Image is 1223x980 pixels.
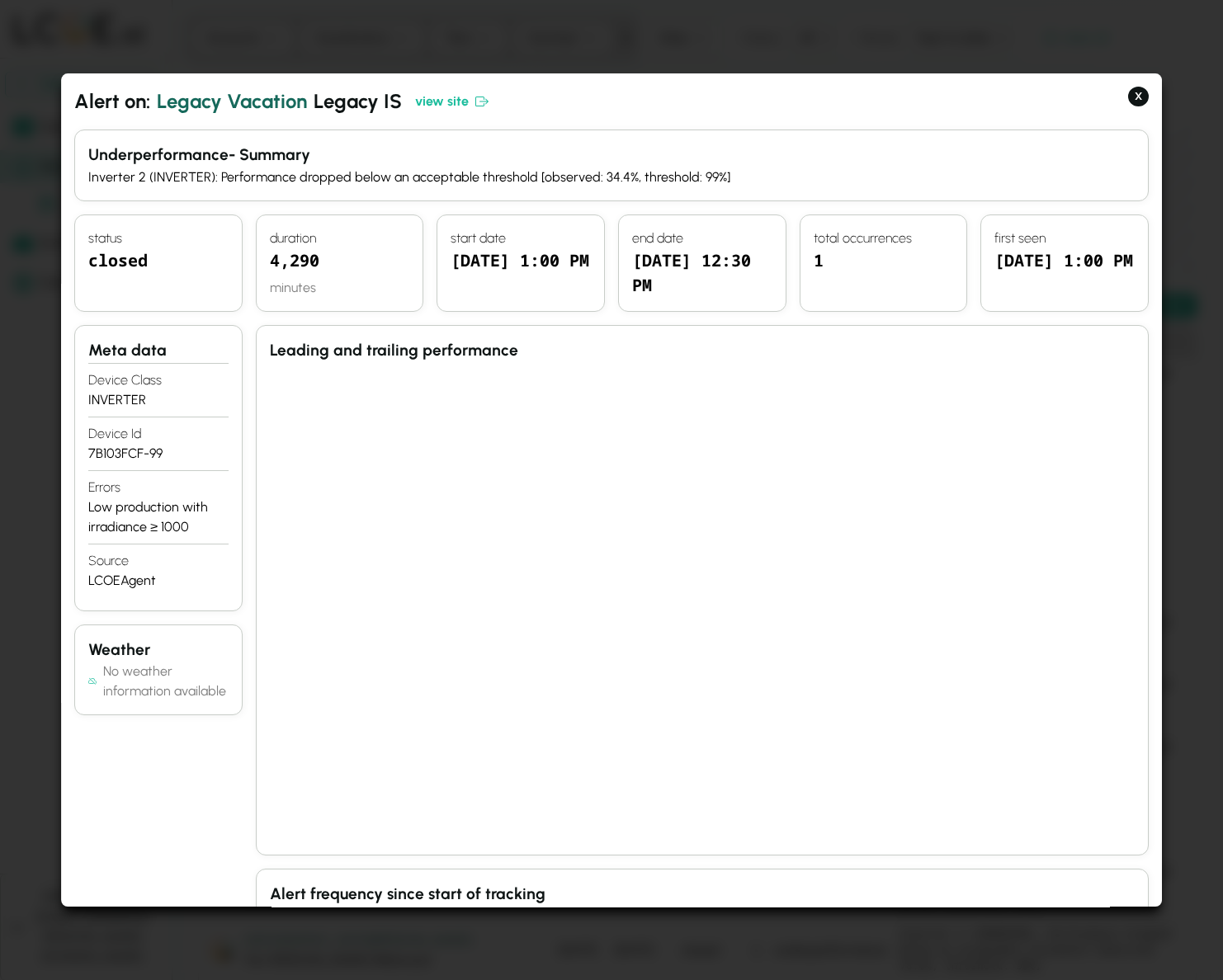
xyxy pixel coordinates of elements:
h2: Alert on: Legacy IS [74,87,1149,116]
div: Low production with irradiance ≥ 1000 [88,497,229,537]
h3: Meta data [88,339,229,363]
div: minutes [270,278,410,298]
h3: Alert frequency since start of tracking [270,883,1135,907]
div: 1 [814,248,954,298]
div: 7B103FCF-99 [88,444,229,464]
div: Inverter 2 (INVERTER): Performance dropped below an acceptable threshold [observed: 34.4%, thresh... [88,167,1135,187]
button: X [1128,87,1149,106]
h4: errors [88,478,229,497]
span: underperformance [88,145,229,164]
div: [DATE] 12:30 PM [632,248,772,298]
div: 4,290 [270,248,410,278]
h3: Leading and trailing performance [270,339,1135,363]
h4: Source [88,551,229,571]
div: [DATE] 1:00 PM [994,248,1135,298]
h4: duration [270,229,410,248]
a: view site [415,92,489,111]
h4: total occurrences [814,229,954,248]
h4: start date [451,229,591,248]
h4: end date [632,229,772,248]
h3: Weather [88,638,229,662]
h3: - Summary [88,144,1135,167]
h4: status [88,229,229,248]
h4: device class [88,370,229,390]
span: Legacy Vacation [157,87,307,116]
div: [DATE] 1:00 PM [451,248,591,298]
div: closed [88,248,229,298]
h4: first seen [994,229,1135,248]
div: LCOEAgent [88,571,229,591]
div: INVERTER [88,390,229,410]
h4: device id [88,424,229,444]
div: No weather information available [103,662,228,701]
